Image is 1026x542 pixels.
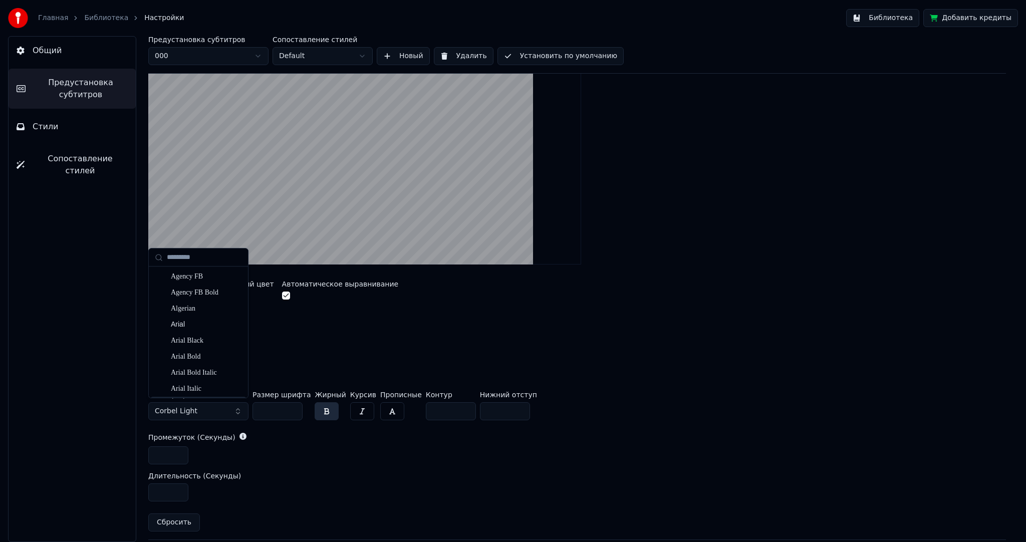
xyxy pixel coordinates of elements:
label: Курсив [350,391,376,398]
label: Сопоставление стилей [273,36,373,43]
nav: breadcrumb [38,13,184,23]
span: Стили [33,121,59,133]
button: Добавить кредиты [923,9,1018,27]
label: Прописные [380,391,422,398]
div: Algerian [171,304,242,314]
label: Предустановка субтитров [148,36,269,43]
div: Agency FB [171,272,242,282]
div: Arial Italic [171,384,242,394]
span: Сопоставление стилей [33,153,128,177]
button: Стили [9,113,136,141]
button: Сопоставление стилей [9,145,136,185]
span: Общий [33,45,62,57]
span: Предустановка субтитров [34,77,128,101]
label: Жирный [315,391,346,398]
span: Настройки [144,13,184,23]
button: Сбросить [148,513,200,531]
label: Контур [426,391,476,398]
a: Библиотека [84,13,128,23]
div: Arial Bold [171,352,242,362]
button: Новый [377,47,430,65]
button: Установить по умолчанию [497,47,624,65]
button: Удалить [434,47,493,65]
label: Промежуток (Секунды) [148,434,235,441]
label: Нижний отступ [480,391,537,398]
label: Автоматическое выравнивание [282,281,399,288]
span: Corbel Light [155,406,197,416]
button: Библиотека [846,9,919,27]
label: Длительность (Секунды) [148,472,241,479]
a: Главная [38,13,68,23]
button: Общий [9,37,136,65]
div: Arial Black [171,336,242,346]
label: Размер шрифта [252,391,311,398]
div: Arial Bold Italic [171,368,242,378]
div: Agency FB Bold [171,288,242,298]
img: youka [8,8,28,28]
button: Предустановка субтитров [9,69,136,109]
div: Arial [171,320,242,330]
